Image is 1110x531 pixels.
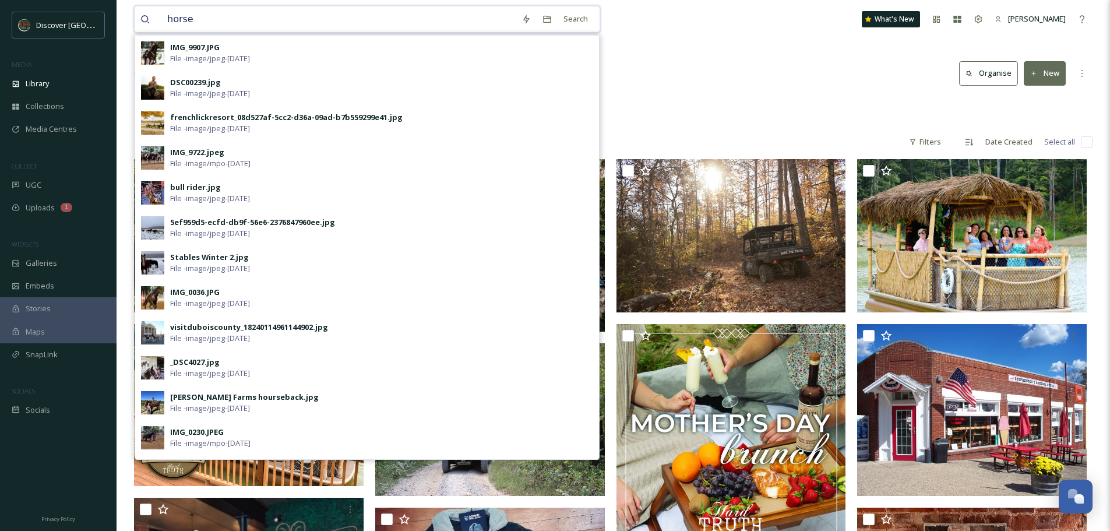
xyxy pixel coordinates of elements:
div: frenchlickresort_08d527af-5cc2-d36a-09ad-b7b559299e41.jpg [170,112,403,123]
span: Galleries [26,258,57,269]
img: 13667929-35ce-4e47-86fb-cd68d40416e7.jpg [141,286,164,310]
a: Organise [959,61,1024,85]
span: File - image/jpeg - [DATE] [170,88,250,99]
span: COLLECT [12,161,37,170]
span: File - image/jpeg - [DATE] [170,228,250,239]
span: Discover [GEOGRAPHIC_DATA][US_STATE] [36,19,182,30]
div: Filters [903,131,947,153]
img: 2 - Hard Truth Rackhouse.jpg [134,159,364,312]
img: 03ab7da1-dd63-4a45-9bc0-4b26b0ef0d94.jpg [141,391,164,414]
span: Socials [26,405,50,416]
div: DSC00239.jpg [170,77,221,88]
span: UGC [26,180,41,191]
a: Privacy Policy [41,511,75,525]
span: Maps [26,326,45,337]
button: Open Chat [1059,480,1093,514]
img: 352f5a8a-d791-8b1a-c804-4047d0316966.jpg [134,324,364,486]
input: Search your library [161,6,516,32]
div: IMG_0036.JPG [170,287,220,298]
img: Stephenson's General Store.jpg [857,324,1087,497]
span: File - image/jpeg - [DATE] [170,123,250,134]
div: _DSC4027.jpg [170,357,220,368]
span: File - image/jpeg - [DATE] [170,403,250,414]
div: Search [558,8,594,30]
img: 9963d887-ba68-4224-accc-978be4e8aff7.jpg [141,181,164,205]
img: bc34ebe9-2392-46b1-93d2-cef7017806a1.jpg [141,216,164,240]
span: [PERSON_NAME] [1008,13,1066,24]
div: bull rider.jpg [170,182,221,193]
span: Select all [1044,136,1075,147]
span: SOCIALS [12,386,35,395]
span: File - image/mpo - [DATE] [170,158,251,169]
span: WIDGETS [12,240,38,248]
img: 5 - Hard Truth Tiki Cruise.jpg [857,159,1087,312]
span: Privacy Policy [41,515,75,523]
img: b1c54fa5-ee16-429f-b6dd-bd010e2b540f.jpg [141,146,164,170]
div: Stables Winter 2.jpg [170,252,249,263]
img: 49c53691-51b3-4ff7-a6ed-5e303521cde8.jpg [141,41,164,65]
div: IMG_0230.JPEG [170,427,224,438]
img: SIN-logo.svg [19,19,30,31]
div: IMG_9907.JPG [170,42,220,53]
span: Uploads [26,202,55,213]
span: File - image/jpeg - [DATE] [170,53,250,64]
div: visitduboiscounty_18240114961144902.jpg [170,322,328,333]
span: File - image/jpeg - [DATE] [170,368,250,379]
span: Library [26,78,49,89]
img: 0853a669-b6f7-42e4-8d15-61e36456410d.jpg [141,321,164,344]
span: Collections [26,101,64,112]
img: 5bb973f0-db45-4ab4-b267-40eee6e2a446.jpg [141,111,164,135]
span: SnapLink [26,349,58,360]
span: File - image/mpo - [DATE] [170,438,251,449]
img: 4 - Hard Truth ATV Tours.jpg [616,159,846,312]
span: 1166 file s [134,136,165,147]
img: b4aaafc9-451f-4a63-b8d3-41d9443ed5ca.jpg [141,76,164,100]
img: a48140d5-a2ba-46d2-92fe-fe6a0ab53b0e.jpg [141,251,164,275]
span: File - image/jpeg - [DATE] [170,263,250,274]
button: New [1024,61,1066,85]
span: Stories [26,303,51,314]
span: File - image/jpeg - [DATE] [170,333,250,344]
img: cf5d32ec-54f8-4436-a111-4e6c02535d96.jpg [141,426,164,449]
div: Date Created [979,131,1038,153]
button: Organise [959,61,1018,85]
a: What's New [862,11,920,27]
span: Embeds [26,280,54,291]
span: Media Centres [26,124,77,135]
span: File - image/jpeg - [DATE] [170,298,250,309]
span: File - image/jpeg - [DATE] [170,193,250,204]
span: MEDIA [12,60,32,69]
a: [PERSON_NAME] [989,8,1072,30]
div: 5ef959d5-ecfd-db9f-56e6-2376847960ee.jpg [170,217,335,228]
div: [PERSON_NAME] Farms hourseback.jpg [170,392,319,403]
img: 05683ead-7c30-4ab3-ae89-9715e5c9bb88.jpg [141,356,164,379]
div: 1 [61,203,72,212]
div: IMG_9722.jpeg [170,147,224,158]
